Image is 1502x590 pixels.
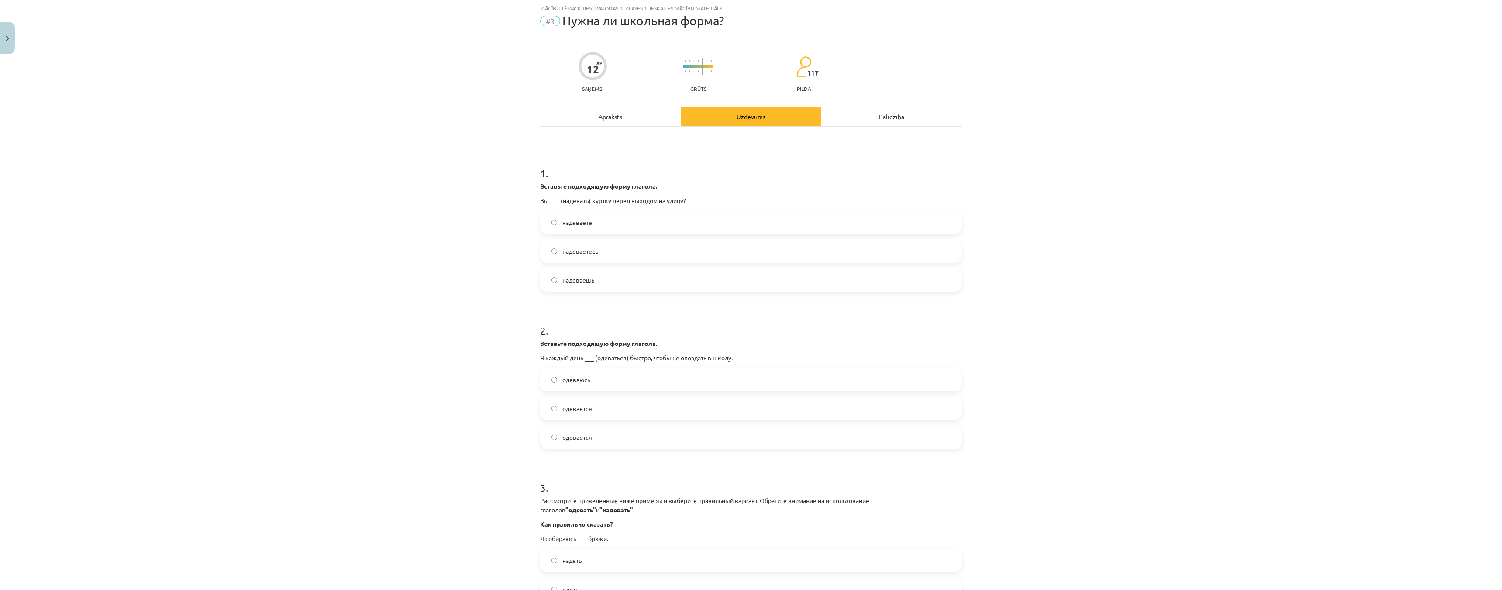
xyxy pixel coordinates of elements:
[551,277,557,283] input: надеваешь
[689,60,690,62] img: icon-short-line-57e1e144782c952c97e751825c79c345078a6d821885a25fce030b3d8c18986b.svg
[540,5,962,11] div: Mācību tēma: Krievu valodas 9. klases 1. ieskaites mācību materiāls
[540,196,962,205] p: Вы ___ (надевать) куртку перед выходом на улицу?
[562,14,724,28] span: Нужна ли школьная форма?
[551,248,557,254] input: надеваетесь
[562,375,590,384] span: одеваюсь
[540,182,657,190] strong: Вставьте подходящую форму глагола.
[587,63,599,76] div: 12
[562,556,582,565] span: надеть
[562,247,598,256] span: надеваетесь
[807,69,819,77] span: 117
[685,60,686,62] img: icon-short-line-57e1e144782c952c97e751825c79c345078a6d821885a25fce030b3d8c18986b.svg
[540,152,962,179] h1: 1 .
[562,276,594,285] span: надеваешь
[562,218,592,227] span: надеваете
[698,60,699,62] img: icon-short-line-57e1e144782c952c97e751825c79c345078a6d821885a25fce030b3d8c18986b.svg
[698,70,699,72] img: icon-short-line-57e1e144782c952c97e751825c79c345078a6d821885a25fce030b3d8c18986b.svg
[565,506,596,514] strong: "одевать"
[540,496,962,514] p: Рассмотрите приведенные ниже примеры и выберите правильный вариант. Обратите внимание на использо...
[797,86,811,92] p: pilda
[6,36,9,41] img: icon-close-lesson-0947bae3869378f0d4975bcd49f059093ad1ed9edebbc8119c70593378902aed.svg
[540,16,560,26] span: #3
[711,70,712,72] img: icon-short-line-57e1e144782c952c97e751825c79c345078a6d821885a25fce030b3d8c18986b.svg
[702,58,703,75] img: icon-long-line-d9ea69661e0d244f92f715978eff75569469978d946b2353a9bb055b3ed8787d.svg
[551,406,557,411] input: одевается
[551,435,557,440] input: одевается
[711,60,712,62] img: icon-short-line-57e1e144782c952c97e751825c79c345078a6d821885a25fce030b3d8c18986b.svg
[685,70,686,72] img: icon-short-line-57e1e144782c952c97e751825c79c345078a6d821885a25fce030b3d8c18986b.svg
[551,558,557,563] input: надеть
[551,220,557,225] input: надеваете
[599,506,633,514] strong: "надевать"
[540,309,962,336] h1: 2 .
[690,86,706,92] p: Grūts
[796,56,811,78] img: students-c634bb4e5e11cddfef0936a35e636f08e4e9abd3cc4e673bd6f9a4125e45ecb1.svg
[551,377,557,383] input: одеваюсь
[540,339,657,347] strong: Вставьте подходящую форму глагола.
[540,534,962,543] p: Я собираюсь ___ брюки.
[821,107,962,126] div: Palīdzība
[596,60,602,65] span: XP
[540,466,962,493] h1: 3 .
[562,433,592,442] span: одевается
[540,107,681,126] div: Apraksts
[681,107,821,126] div: Uzdevums
[693,70,694,72] img: icon-short-line-57e1e144782c952c97e751825c79c345078a6d821885a25fce030b3d8c18986b.svg
[562,404,592,413] span: одевается
[540,353,962,362] p: Я каждый день ___ (одеваться) быстро, чтобы не опоздать в школу.
[579,86,607,92] p: Saņemsi
[689,70,690,72] img: icon-short-line-57e1e144782c952c97e751825c79c345078a6d821885a25fce030b3d8c18986b.svg
[693,60,694,62] img: icon-short-line-57e1e144782c952c97e751825c79c345078a6d821885a25fce030b3d8c18986b.svg
[540,520,613,528] strong: Как правильно сказать?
